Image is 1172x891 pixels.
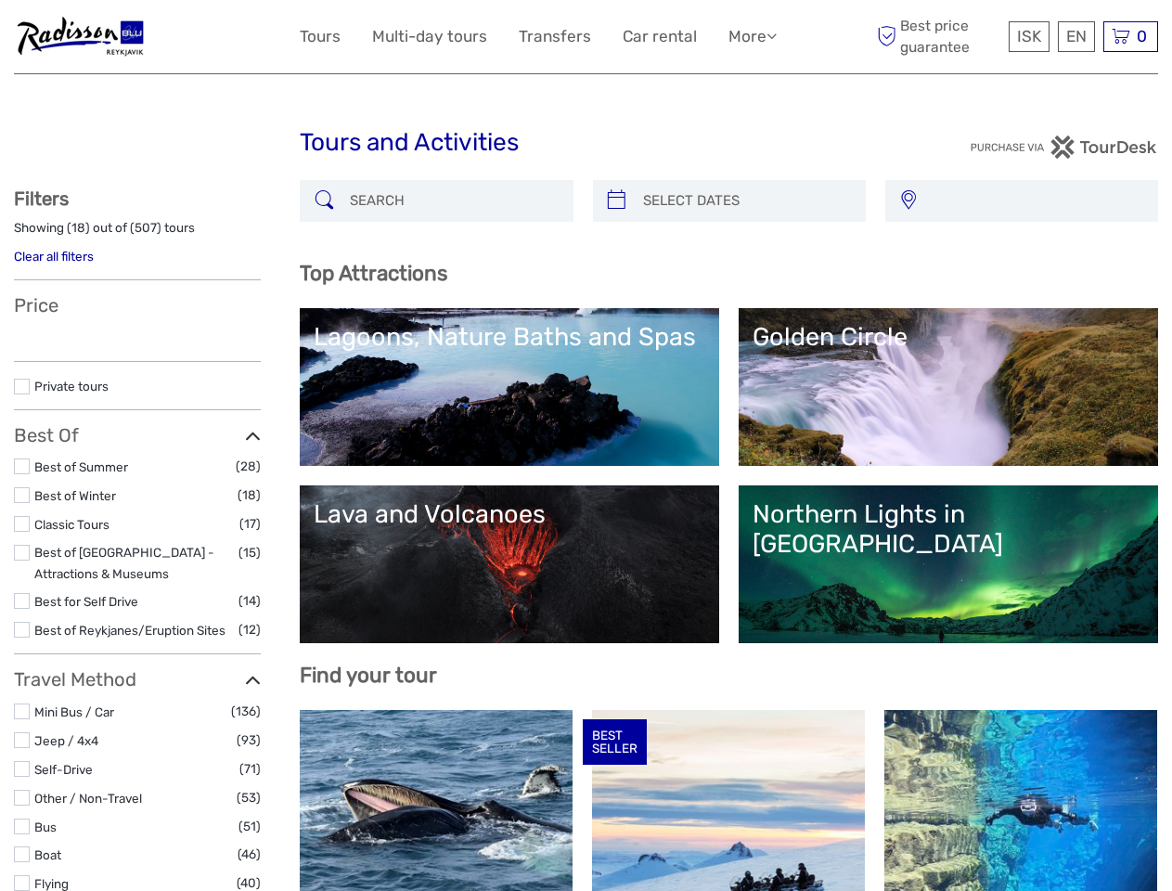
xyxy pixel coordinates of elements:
span: (53) [237,787,261,808]
span: (51) [238,816,261,837]
span: (28) [236,456,261,477]
a: Other / Non-Travel [34,791,142,806]
h1: Tours and Activities [300,128,872,158]
img: 344-13b1ddd5-6d03-4bc9-8ab7-46461a61a986_logo_small.jpg [14,14,146,59]
span: (93) [237,730,261,751]
input: SELECT DATES [636,185,856,217]
a: Best of [GEOGRAPHIC_DATA] - Attractions & Museums [34,545,214,581]
a: Bus [34,820,57,834]
a: Best of Winter [34,488,116,503]
span: (17) [239,513,261,535]
a: Golden Circle [753,322,1144,452]
h3: Travel Method [14,668,261,691]
span: ISK [1017,27,1041,45]
div: Northern Lights in [GEOGRAPHIC_DATA] [753,499,1144,560]
a: Jeep / 4x4 [34,733,98,748]
input: SEARCH [342,185,563,217]
label: 507 [135,219,157,237]
div: Golden Circle [753,322,1144,352]
a: Tours [300,23,341,50]
a: Mini Bus / Car [34,704,114,719]
a: Best of Reykjanes/Eruption Sites [34,623,225,638]
a: Transfers [519,23,591,50]
label: 18 [71,219,85,237]
h3: Best Of [14,424,261,446]
a: Northern Lights in [GEOGRAPHIC_DATA] [753,499,1144,629]
span: (46) [238,844,261,865]
span: (136) [231,701,261,722]
span: (18) [238,484,261,506]
span: (71) [239,758,261,780]
span: (14) [238,590,261,612]
a: Lagoons, Nature Baths and Spas [314,322,705,452]
span: (15) [238,542,261,563]
a: Self-Drive [34,762,93,777]
a: Best of Summer [34,459,128,474]
a: Car rental [623,23,697,50]
b: Find your tour [300,663,437,688]
div: Lava and Volcanoes [314,499,705,529]
a: Best for Self Drive [34,594,138,609]
div: Lagoons, Nature Baths and Spas [314,322,705,352]
h3: Price [14,294,261,316]
a: Multi-day tours [372,23,487,50]
a: Boat [34,847,61,862]
a: Classic Tours [34,517,109,532]
b: Top Attractions [300,261,447,286]
a: Clear all filters [14,249,94,264]
a: Flying [34,876,69,891]
span: 0 [1134,27,1150,45]
div: BEST SELLER [583,719,647,766]
a: More [728,23,777,50]
a: Lava and Volcanoes [314,499,705,629]
div: EN [1058,21,1095,52]
img: PurchaseViaTourDesk.png [970,136,1158,159]
a: Private tours [34,379,109,394]
span: Best price guarantee [872,16,1004,57]
div: Showing ( ) out of ( ) tours [14,219,261,248]
span: (12) [238,619,261,640]
strong: Filters [14,187,69,210]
